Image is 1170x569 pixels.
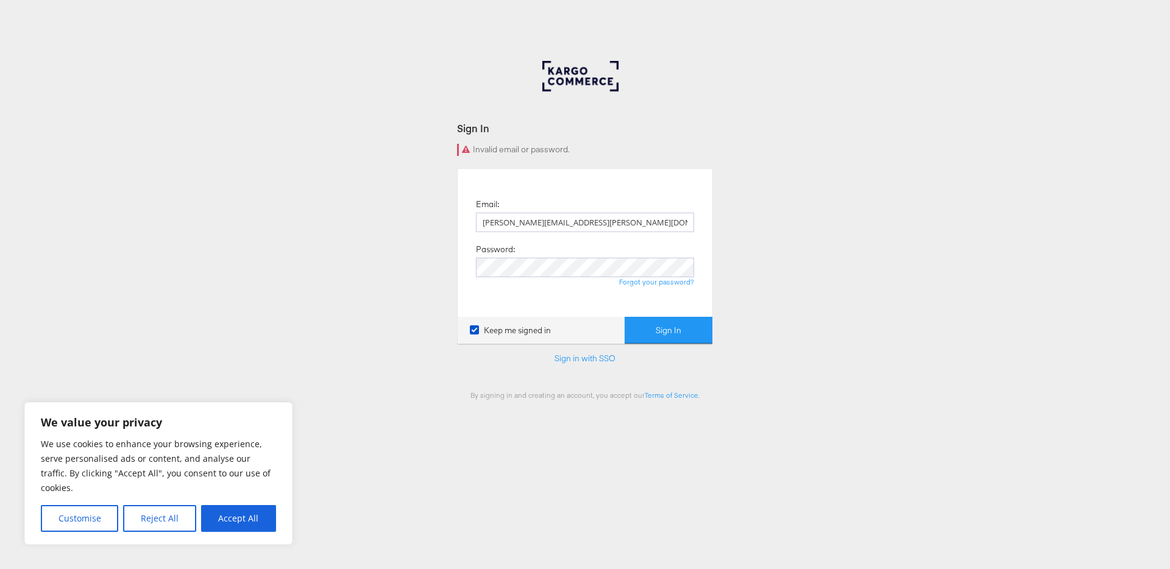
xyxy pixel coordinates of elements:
button: Sign In [625,317,712,344]
p: We value your privacy [41,415,276,429]
label: Keep me signed in [470,325,551,336]
button: Customise [41,505,118,532]
div: We value your privacy [24,402,292,545]
p: We use cookies to enhance your browsing experience, serve personalised ads or content, and analys... [41,437,276,495]
input: Email [476,213,694,232]
button: Accept All [201,505,276,532]
a: Sign in with SSO [555,353,615,364]
div: Invalid email or password. [457,144,713,156]
div: Sign In [457,121,713,135]
label: Email: [476,199,499,210]
a: Terms of Service [645,391,698,400]
div: By signing in and creating an account, you accept our . [457,391,713,400]
button: Reject All [123,505,196,532]
label: Password: [476,244,515,255]
a: Forgot your password? [619,277,694,286]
